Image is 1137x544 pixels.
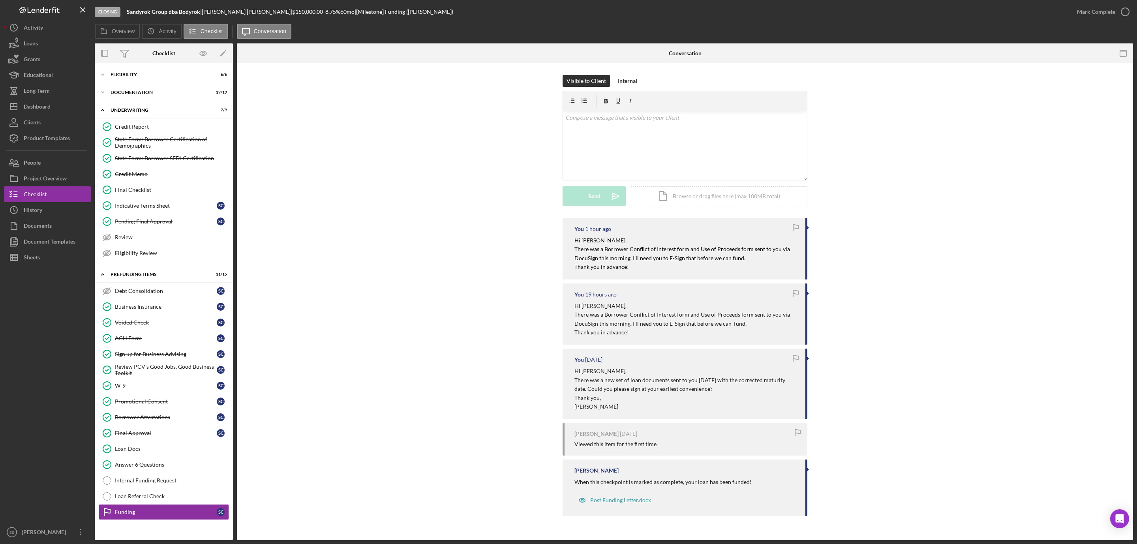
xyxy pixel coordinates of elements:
div: Internal Funding Request [115,477,229,484]
time: 2025-08-20 21:43 [585,291,617,298]
a: Sheets [4,249,91,265]
a: Sign up for Business AdvisingSC [99,346,229,362]
div: 11 / 15 [213,272,227,277]
button: Overview [95,24,140,39]
a: Long-Term [4,83,91,99]
button: Internal [614,75,641,87]
a: Checklist [4,186,91,202]
text: SS [9,530,15,535]
a: Borrower AttestationsSC [99,409,229,425]
div: [PERSON_NAME] [574,467,619,474]
div: S C [217,429,225,437]
button: Send [563,186,626,206]
a: History [4,202,91,218]
div: Dashboard [24,99,51,116]
div: S C [217,319,225,326]
div: Conversation [669,50,702,56]
button: Educational [4,67,91,83]
div: Sign up for Business Advising [115,351,217,357]
div: Debt Consolidation [115,288,217,294]
a: W-9SC [99,378,229,394]
div: Review [115,234,229,240]
button: Activity [142,24,181,39]
a: FundingSC [99,504,229,520]
div: History [24,202,42,220]
div: Funding [115,509,217,515]
mark: There was a Borrower Conflict of Interest form and Use of Proceeds form sent to you via DocuSign ... [574,246,791,261]
div: Pending Final Approval [115,218,217,225]
a: Voided CheckSC [99,315,229,330]
div: Visible to Client [567,75,606,87]
time: 2025-08-20 16:48 [585,356,602,363]
button: SS[PERSON_NAME] [4,524,91,540]
button: Project Overview [4,171,91,186]
p: There was a new set of loan documents sent to you [DATE] with the corrected maturity date. Could ... [574,376,797,394]
div: Open Intercom Messenger [1110,509,1129,528]
div: 7 / 9 [213,108,227,113]
a: Dashboard [4,99,91,114]
div: Borrower Attestations [115,414,217,420]
div: Prefunding Items [111,272,207,277]
div: Promotional Consent [115,398,217,405]
div: S C [217,218,225,225]
a: Eligibility Review [99,245,229,261]
div: Project Overview [24,171,67,188]
div: Document Templates [24,234,75,251]
a: State Form: Borrower Certification of Demographics [99,135,229,150]
a: Debt ConsolidationSC [99,283,229,299]
p: Thank you in advance! [574,328,797,337]
time: 2025-07-09 22:41 [620,431,637,437]
button: Activity [4,20,91,36]
a: Business InsuranceSC [99,299,229,315]
div: Documentation [111,90,207,95]
button: Checklist [184,24,228,39]
div: Review PCV's Good Jobs, Good Business Toolkit [115,364,217,376]
label: Overview [112,28,135,34]
a: Final Checklist [99,182,229,198]
div: 6 / 6 [213,72,227,77]
a: Pending Final ApprovalSC [99,214,229,229]
div: Loans [24,36,38,53]
button: Post Funding Letter.docx [574,492,655,508]
div: S C [217,382,225,390]
time: 2025-08-21 15:59 [585,226,611,232]
div: Documents [24,218,52,236]
a: State Form: Borrower SEDI Certification [99,150,229,166]
p: Hi [PERSON_NAME], [574,302,797,310]
div: You [574,291,584,298]
div: 60 mo [340,9,355,15]
div: You [574,226,584,232]
div: S C [217,287,225,295]
div: [PERSON_NAME] [20,524,71,542]
div: Credit Memo [115,171,229,177]
mark: Thank you in advance! [574,263,629,270]
b: Sandyrok Group dba Bodyrok [127,8,200,15]
div: Checklist [24,186,47,204]
p: [PERSON_NAME] [574,402,797,411]
div: Indicative Terms Sheet [115,203,217,209]
div: [PERSON_NAME] [574,431,619,437]
div: S C [217,413,225,421]
div: 19 / 19 [213,90,227,95]
a: Grants [4,51,91,67]
a: Product Templates [4,130,91,146]
a: ACH FormSC [99,330,229,346]
div: State Form: Borrower SEDI Certification [115,155,229,161]
div: Sheets [24,249,40,267]
div: Eligibility Review [115,250,229,256]
a: Indicative Terms SheetSC [99,198,229,214]
div: Viewed this item for the first time. [574,441,658,447]
mark: Hi [PERSON_NAME], [574,237,627,244]
div: Credit Report [115,124,229,130]
a: Final ApprovalSC [99,425,229,441]
div: [PERSON_NAME] [PERSON_NAME] | [202,9,292,15]
div: | [Milestone] Funding ([PERSON_NAME]) [355,9,453,15]
div: People [24,155,41,173]
a: Credit Report [99,119,229,135]
label: Conversation [254,28,287,34]
button: People [4,155,91,171]
div: ACH Form [115,335,217,341]
div: S C [217,202,225,210]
